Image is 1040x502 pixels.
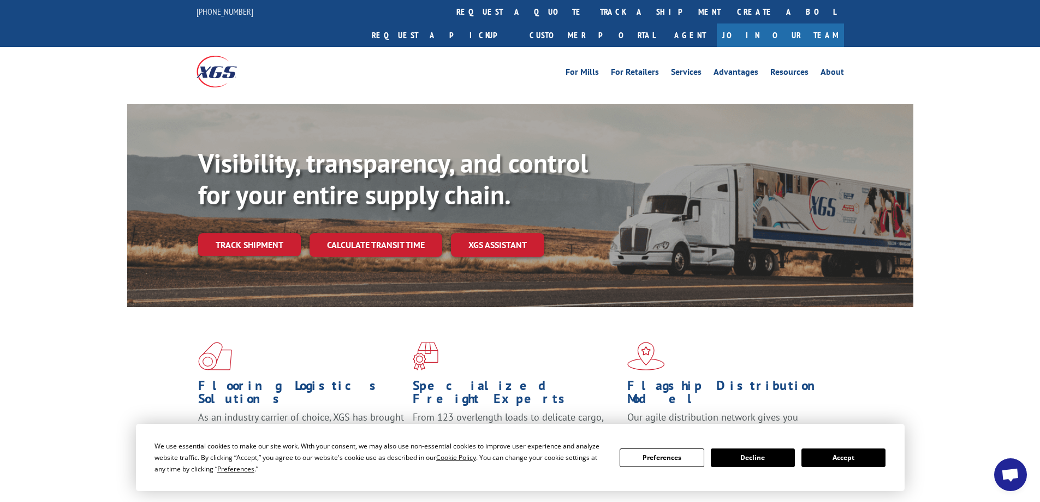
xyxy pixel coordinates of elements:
[198,146,588,211] b: Visibility, transparency, and control for your entire supply chain.
[627,411,828,436] span: Our agile distribution network gives you nationwide inventory management on demand.
[413,342,438,370] img: xgs-icon-focused-on-flooring-red
[451,233,544,257] a: XGS ASSISTANT
[521,23,663,47] a: Customer Portal
[627,342,665,370] img: xgs-icon-flagship-distribution-model-red
[611,68,659,80] a: For Retailers
[198,233,301,256] a: Track shipment
[994,458,1027,491] a: Open chat
[136,424,905,491] div: Cookie Consent Prompt
[198,411,404,450] span: As an industry carrier of choice, XGS has brought innovation and dedication to flooring logistics...
[310,233,442,257] a: Calculate transit time
[154,440,607,475] div: We use essential cookies to make our site work. With your consent, we may also use non-essential ...
[663,23,717,47] a: Agent
[717,23,844,47] a: Join Our Team
[413,379,619,411] h1: Specialized Freight Experts
[197,6,253,17] a: [PHONE_NUMBER]
[217,464,254,474] span: Preferences
[770,68,809,80] a: Resources
[620,448,704,467] button: Preferences
[711,448,795,467] button: Decline
[821,68,844,80] a: About
[198,342,232,370] img: xgs-icon-total-supply-chain-intelligence-red
[198,379,405,411] h1: Flooring Logistics Solutions
[436,453,476,462] span: Cookie Policy
[364,23,521,47] a: Request a pickup
[671,68,702,80] a: Services
[566,68,599,80] a: For Mills
[714,68,758,80] a: Advantages
[801,448,886,467] button: Accept
[413,411,619,459] p: From 123 overlength loads to delicate cargo, our experienced staff knows the best way to move you...
[627,379,834,411] h1: Flagship Distribution Model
